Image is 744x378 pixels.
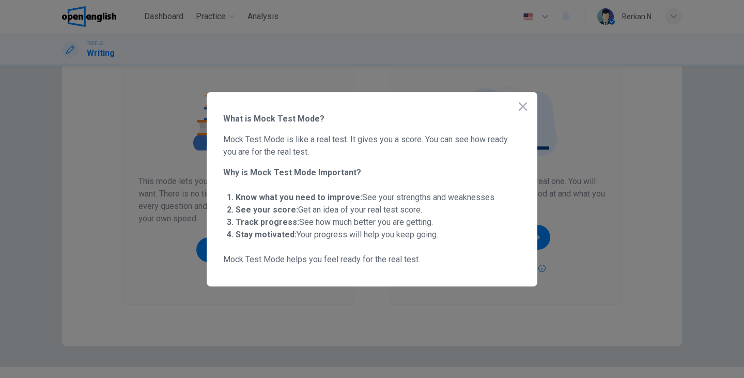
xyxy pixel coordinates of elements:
span: What is Mock Test Mode? [223,113,521,125]
span: Your progress will help you keep going. [236,230,438,239]
strong: Stay motivated: [236,230,297,239]
strong: Know what you need to improve: [236,192,362,202]
span: Get an idea of your real test score. [236,205,422,215]
strong: Track progress: [236,217,299,227]
span: See your strengths and weaknesses [236,192,494,202]
strong: See your score: [236,205,298,215]
span: Mock Test Mode is like a real test. It gives you a score. You can see how ready you are for the r... [223,133,521,158]
span: Why is Mock Test Mode Important? [223,167,521,179]
span: See how much better you are getting. [236,217,433,227]
span: Mock Test Mode helps you feel ready for the real test. [223,253,521,266]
